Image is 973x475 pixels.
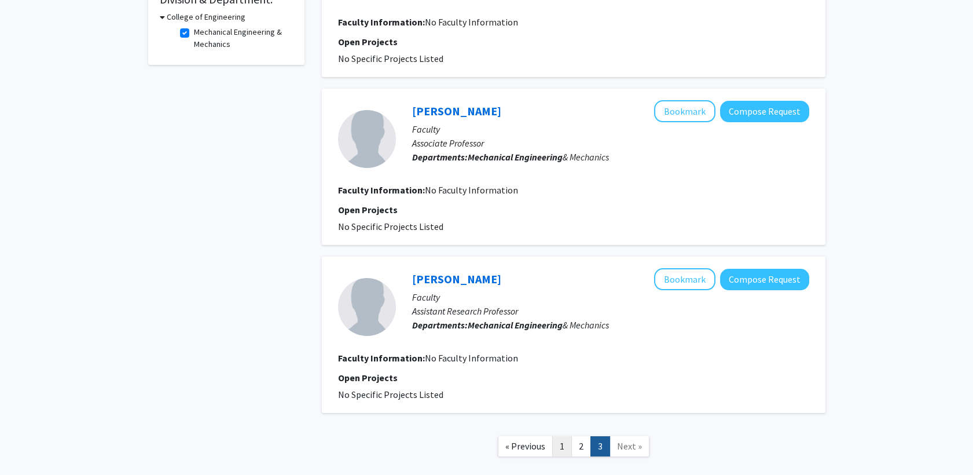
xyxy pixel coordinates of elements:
[571,436,591,456] a: 2
[552,436,572,456] a: 1
[338,35,809,49] p: Open Projects
[412,104,501,118] a: [PERSON_NAME]
[412,290,809,304] p: Faculty
[322,425,825,472] nav: Page navigation
[425,184,518,196] span: No Faculty Information
[720,101,809,122] button: Compose Request to Ahmad Najafi
[468,151,609,163] span: & Mechanics
[654,268,715,290] button: Add Yu Yun to Bookmarks
[338,371,809,385] p: Open Projects
[412,151,468,163] b: Departments:
[425,352,518,364] span: No Faculty Information
[338,53,443,64] span: No Specific Projects Listed
[498,436,553,456] a: Previous
[654,100,715,122] button: Add Ahmad Najafi to Bookmarks
[338,389,443,400] span: No Specific Projects Listed
[412,304,809,318] p: Assistant Research Professor
[338,184,425,196] b: Faculty Information:
[720,269,809,290] button: Compose Request to Yu Yun
[468,319,609,331] span: & Mechanics
[167,11,245,23] h3: College of Engineering
[425,16,518,28] span: No Faculty Information
[468,151,513,163] b: Mechanical
[412,272,501,286] a: [PERSON_NAME]
[412,122,809,136] p: Faculty
[9,423,49,466] iframe: Chat
[338,221,443,232] span: No Specific Projects Listed
[412,319,468,331] b: Departments:
[590,436,610,456] a: 3
[515,319,563,331] b: Engineering
[338,352,425,364] b: Faculty Information:
[515,151,563,163] b: Engineering
[468,319,513,331] b: Mechanical
[194,26,290,50] label: Mechanical Engineering & Mechanics
[617,440,642,452] span: Next »
[609,436,649,456] a: Next Page
[338,203,809,217] p: Open Projects
[338,16,425,28] b: Faculty Information:
[412,136,809,150] p: Associate Professor
[505,440,545,452] span: « Previous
